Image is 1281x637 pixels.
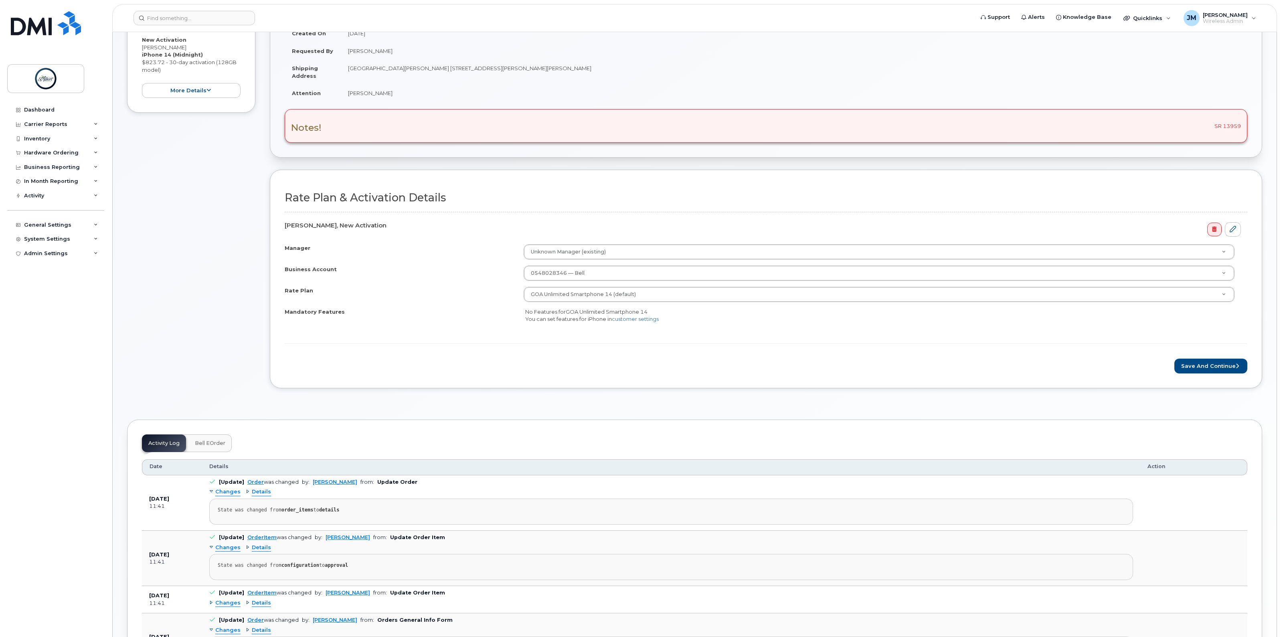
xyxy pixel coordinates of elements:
[291,123,322,133] h3: Notes!
[247,617,299,623] div: was changed
[252,599,271,607] span: Details
[341,59,1247,84] td: [GEOGRAPHIC_DATA][PERSON_NAME] [STREET_ADDRESS][PERSON_NAME][PERSON_NAME]
[215,627,241,634] span: Changes
[218,562,1125,568] div: State was changed from to
[149,552,169,558] b: [DATE]
[525,308,659,323] span: No Features for You can set features for iPhone in
[252,627,271,634] span: Details
[566,308,648,315] span: GOA Unlimited Smartphone 14
[526,270,585,277] span: 0548028346 — Bell
[285,308,345,316] label: Mandatory Features
[285,287,313,294] label: Rate Plan
[526,248,606,256] span: Unknown Manager (existing)
[1028,13,1045,21] span: Alerts
[1140,459,1247,475] th: Action
[142,83,241,98] button: more details
[219,617,244,623] b: [Update]
[302,479,310,485] span: by:
[285,266,337,273] label: Business Account
[373,590,387,596] span: from:
[247,479,299,485] div: was changed
[247,534,277,540] a: OrderItem
[285,244,310,252] label: Manager
[285,109,1247,143] div: SR 13959
[341,84,1247,102] td: [PERSON_NAME]
[524,266,1234,280] a: 0548028346 — Bell
[341,24,1247,42] td: [DATE]
[531,291,636,297] span: GOA Unlimited Smartphone 14 (default)
[1203,18,1248,24] span: Wireless Admin
[292,90,321,96] strong: Attention
[377,479,417,485] b: Update Order
[285,222,1241,229] h4: [PERSON_NAME], New Activation
[373,534,387,540] span: from:
[524,287,1234,302] a: GOA Unlimited Smartphone 14 (default)
[209,463,229,470] span: Details
[390,534,445,540] b: Update Order Item
[215,488,241,496] span: Changes
[292,65,318,79] strong: Shipping Address
[247,479,264,485] a: Order
[292,30,326,37] strong: Created On
[142,51,203,58] strong: iPhone 14 (Midnight)
[285,192,1247,204] h2: Rate Plan & Activation Details
[326,534,370,540] a: [PERSON_NAME]
[1203,12,1248,18] span: [PERSON_NAME]
[313,479,357,485] a: [PERSON_NAME]
[612,316,659,322] a: customer settings
[219,479,244,485] b: [Update]
[326,590,370,596] a: [PERSON_NAME]
[325,562,348,568] strong: approval
[219,590,244,596] b: [Update]
[247,534,312,540] div: was changed
[281,562,319,568] strong: configuration
[252,488,271,496] span: Details
[150,463,162,470] span: Date
[1187,13,1196,23] span: JM
[319,507,340,513] strong: details
[142,37,186,43] strong: New Activation
[1133,15,1162,21] span: Quicklinks
[315,590,322,596] span: by:
[360,479,374,485] span: from:
[134,11,255,25] input: Find something...
[1118,10,1176,26] div: Quicklinks
[142,36,241,98] div: [PERSON_NAME] $823.72 - 30-day activation (128GB model)
[218,507,1125,513] div: State was changed from to
[313,617,357,623] a: [PERSON_NAME]
[390,590,445,596] b: Update Order Item
[975,9,1016,25] a: Support
[360,617,374,623] span: from:
[377,617,453,623] b: Orders General Info Form
[247,590,277,596] a: OrderItem
[219,534,244,540] b: [Update]
[341,42,1247,60] td: [PERSON_NAME]
[149,592,169,598] b: [DATE]
[247,590,312,596] div: was changed
[215,599,241,607] span: Changes
[524,245,1234,259] a: Unknown Manager (existing)
[988,13,1010,21] span: Support
[302,617,310,623] span: by:
[1174,359,1247,373] button: Save and Continue
[1063,13,1111,21] span: Knowledge Base
[149,496,169,502] b: [DATE]
[1178,10,1262,26] div: Jayden Melnychuk
[315,534,322,540] span: by:
[292,48,333,54] strong: Requested By
[1050,9,1117,25] a: Knowledge Base
[215,544,241,552] span: Changes
[149,558,195,566] div: 11:41
[195,440,225,446] span: Bell eOrder
[149,503,195,510] div: 11:41
[149,600,195,607] div: 11:41
[1016,9,1050,25] a: Alerts
[281,507,313,513] strong: order_items
[247,617,264,623] a: Order
[252,544,271,552] span: Details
